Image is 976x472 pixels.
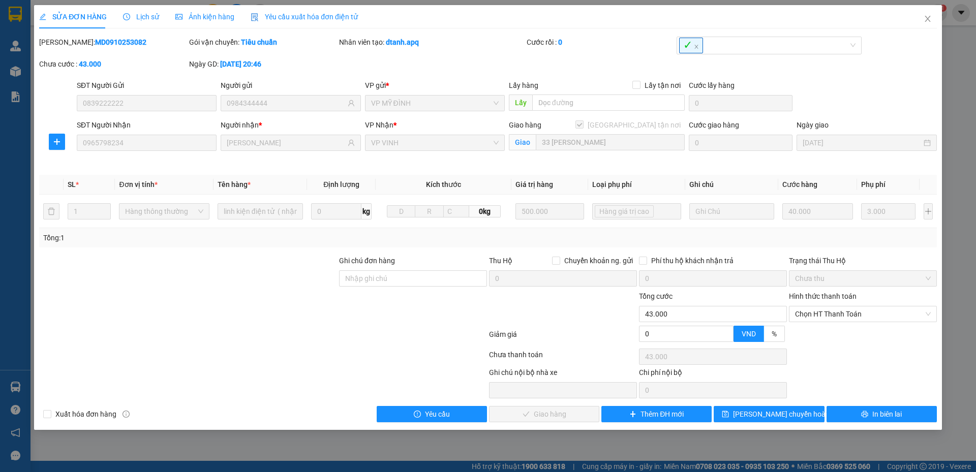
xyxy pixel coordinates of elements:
[51,408,120,420] span: Xuất hóa đơn hàng
[536,134,685,150] input: Giao tận nơi
[361,203,372,219] span: kg
[595,205,654,217] span: Hàng giá trị cao
[414,411,421,419] span: exclamation-circle
[49,134,65,150] button: plus
[509,134,536,150] span: Giao
[679,38,703,53] span: ✓
[772,330,777,338] span: %
[795,306,931,322] span: Chọn HT Thanh Toán
[123,411,130,418] span: info-circle
[339,257,395,265] label: Ghi chú đơn hàng
[733,408,830,420] span: [PERSON_NAME] chuyển hoàn
[509,95,532,111] span: Lấy
[43,232,377,243] div: Tổng: 1
[515,180,553,188] span: Giá trị hàng
[924,203,933,219] button: plus
[629,411,636,419] span: plus
[39,13,107,21] span: SỬA ĐƠN HÀNG
[714,406,824,422] button: save[PERSON_NAME] chuyển hoàn
[913,5,942,34] button: Close
[742,330,756,338] span: VND
[371,135,499,150] span: VP VINH
[386,38,419,46] b: dtanh.apq
[489,406,599,422] button: checkGiao hàng
[689,81,735,89] label: Cước lấy hàng
[377,406,487,422] button: exclamation-circleYêu cầu
[694,44,699,49] span: close
[119,180,157,188] span: Đơn vị tính
[489,257,512,265] span: Thu Hộ
[640,408,684,420] span: Thêm ĐH mới
[558,38,562,46] b: 0
[365,121,393,129] span: VP Nhận
[371,96,499,111] span: VP MỸ ĐÌNH
[251,13,358,21] span: Yêu cầu xuất hóa đơn điện tử
[443,205,469,217] input: C
[339,270,487,287] input: Ghi chú đơn hàng
[251,13,259,21] img: icon
[39,13,46,20] span: edit
[782,180,817,188] span: Cước hàng
[123,13,159,21] span: Lịch sử
[599,206,649,217] span: Hàng giá trị cao
[175,13,182,20] span: picture
[509,81,538,89] span: Lấy hàng
[689,203,774,219] input: Ghi Chú
[789,292,857,300] label: Hình thức thanh toán
[588,175,685,195] th: Loại phụ phí
[339,37,525,48] div: Nhân viên tạo:
[639,367,787,382] div: Chi phí nội bộ
[861,411,868,419] span: printer
[39,37,187,48] div: [PERSON_NAME]:
[79,60,101,68] b: 43.000
[689,95,792,111] input: Cước lấy hàng
[77,119,217,131] div: SĐT Người Nhận
[227,137,345,148] input: Tên người nhận
[95,38,146,46] b: MD0910253082
[640,80,685,91] span: Lấy tận nơi
[689,121,739,129] label: Cước giao hàng
[175,13,234,21] span: Ảnh kiện hàng
[685,175,778,195] th: Ghi chú
[488,349,638,367] div: Chưa thanh toán
[77,80,217,91] div: SĐT Người Gửi
[221,119,360,131] div: Người nhận
[827,406,937,422] button: printerIn biên lai
[227,98,345,109] input: Tên người gửi
[789,255,937,266] div: Trạng thái Thu Hộ
[425,408,450,420] span: Yêu cầu
[189,37,337,48] div: Gói vận chuyển:
[43,203,59,219] button: delete
[797,121,829,129] label: Ngày giao
[639,292,673,300] span: Tổng cước
[387,205,415,217] input: D
[532,95,685,111] input: Dọc đường
[515,203,584,219] input: 0
[220,60,261,68] b: [DATE] 20:46
[218,180,251,188] span: Tên hàng
[861,180,886,188] span: Phụ phí
[348,100,355,107] span: user
[488,329,638,347] div: Giảm giá
[803,137,921,148] input: Ngày giao
[560,255,637,266] span: Chuyển khoản ng. gửi
[39,58,187,70] div: Chưa cước :
[924,15,932,23] span: close
[469,205,501,217] span: 0kg
[49,138,65,146] span: plus
[218,203,303,219] input: VD: Bàn, Ghế
[795,271,931,286] span: Chưa thu
[365,80,505,91] div: VP gửi
[125,204,203,219] span: Hàng thông thường
[601,406,712,422] button: plusThêm ĐH mới
[782,203,853,219] input: 0
[527,37,675,48] div: Cước rồi :
[426,180,461,188] span: Kích thước
[489,367,637,382] div: Ghi chú nội bộ nhà xe
[123,13,130,20] span: clock-circle
[509,121,541,129] span: Giao hàng
[189,58,337,70] div: Ngày GD:
[348,139,355,146] span: user
[647,255,738,266] span: Phí thu hộ khách nhận trả
[872,408,902,420] span: In biên lai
